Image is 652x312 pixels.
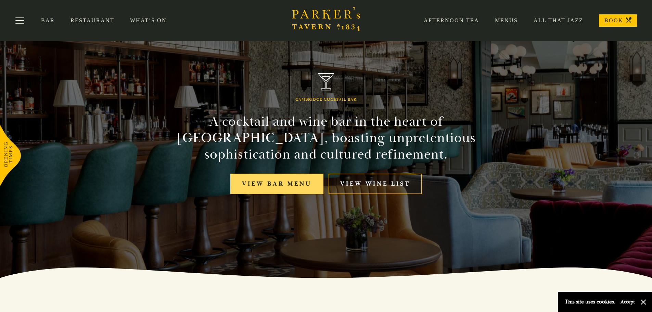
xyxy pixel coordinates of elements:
[565,297,615,307] p: This site uses cookies.
[329,174,422,195] a: View Wine List
[318,73,334,91] img: Parker's Tavern Brasserie Cambridge
[621,299,635,305] button: Accept
[295,97,357,102] h1: Cambridge Cocktail Bar
[170,113,482,163] h2: A cocktail and wine bar in the heart of [GEOGRAPHIC_DATA], boasting unpretentious sophistication ...
[640,299,647,305] button: Close and accept
[230,174,323,195] a: View bar menu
